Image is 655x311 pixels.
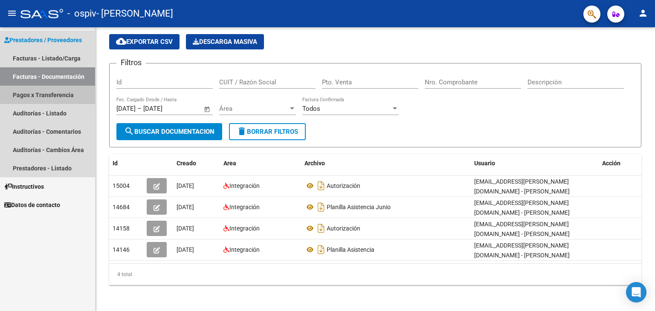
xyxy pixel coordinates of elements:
i: Descargar documento [316,179,327,193]
span: [EMAIL_ADDRESS][PERSON_NAME][DOMAIN_NAME] - [PERSON_NAME] [474,199,570,216]
mat-icon: person [638,8,648,18]
span: Creado [177,160,196,167]
span: Integración [229,246,260,253]
mat-icon: menu [7,8,17,18]
span: Usuario [474,160,495,167]
i: Descargar documento [316,200,327,214]
span: 15004 [113,182,130,189]
i: Descargar documento [316,222,327,235]
span: [EMAIL_ADDRESS][PERSON_NAME][DOMAIN_NAME] - [PERSON_NAME] [474,221,570,237]
div: Open Intercom Messenger [626,282,646,302]
span: Buscar Documentacion [124,128,214,135]
button: Exportar CSV [109,34,180,49]
span: Integración [229,182,260,189]
span: - [PERSON_NAME] [96,4,173,23]
span: [DATE] [177,204,194,210]
input: End date [143,105,185,112]
datatable-header-cell: Usuario [471,154,599,173]
span: Instructivos [4,182,44,191]
mat-icon: cloud_download [116,36,126,46]
span: Borrar Filtros [237,128,298,135]
datatable-header-cell: Area [220,154,301,173]
button: Open calendar [203,104,212,114]
span: Planilla Asistencia Junio [327,204,391,210]
span: - ospiv [67,4,96,23]
span: 14158 [113,225,130,232]
span: [DATE] [177,182,194,189]
h3: Filtros [116,57,146,69]
span: 14146 [113,246,130,253]
span: Integración [229,204,260,210]
span: [DATE] [177,246,194,253]
span: Id [113,160,118,167]
mat-icon: search [124,126,134,136]
span: [EMAIL_ADDRESS][PERSON_NAME][DOMAIN_NAME] - [PERSON_NAME] [474,242,570,259]
span: 14684 [113,204,130,210]
span: [DATE] [177,225,194,232]
mat-icon: delete [237,126,247,136]
span: [EMAIL_ADDRESS][PERSON_NAME][DOMAIN_NAME] - [PERSON_NAME] [474,178,570,195]
span: Descarga Masiva [193,38,257,46]
input: Start date [116,105,136,112]
datatable-header-cell: Id [109,154,143,173]
app-download-masive: Descarga masiva de comprobantes (adjuntos) [186,34,264,49]
span: – [137,105,142,112]
span: Área [219,105,288,112]
span: Archivo [304,160,325,167]
span: Exportar CSV [116,38,173,46]
div: 4 total [109,264,641,285]
i: Descargar documento [316,243,327,256]
span: Area [223,160,236,167]
span: Prestadores / Proveedores [4,35,82,45]
datatable-header-cell: Archivo [301,154,471,173]
button: Buscar Documentacion [116,123,222,140]
span: Acción [602,160,620,167]
button: Borrar Filtros [229,123,306,140]
button: Descarga Masiva [186,34,264,49]
span: Todos [302,105,320,112]
datatable-header-cell: Creado [173,154,220,173]
span: Integración [229,225,260,232]
datatable-header-cell: Acción [599,154,641,173]
span: Planilla Asistencia [327,246,374,253]
span: Datos de contacto [4,200,60,210]
span: Autorización [327,225,360,232]
span: Autorización [327,182,360,189]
